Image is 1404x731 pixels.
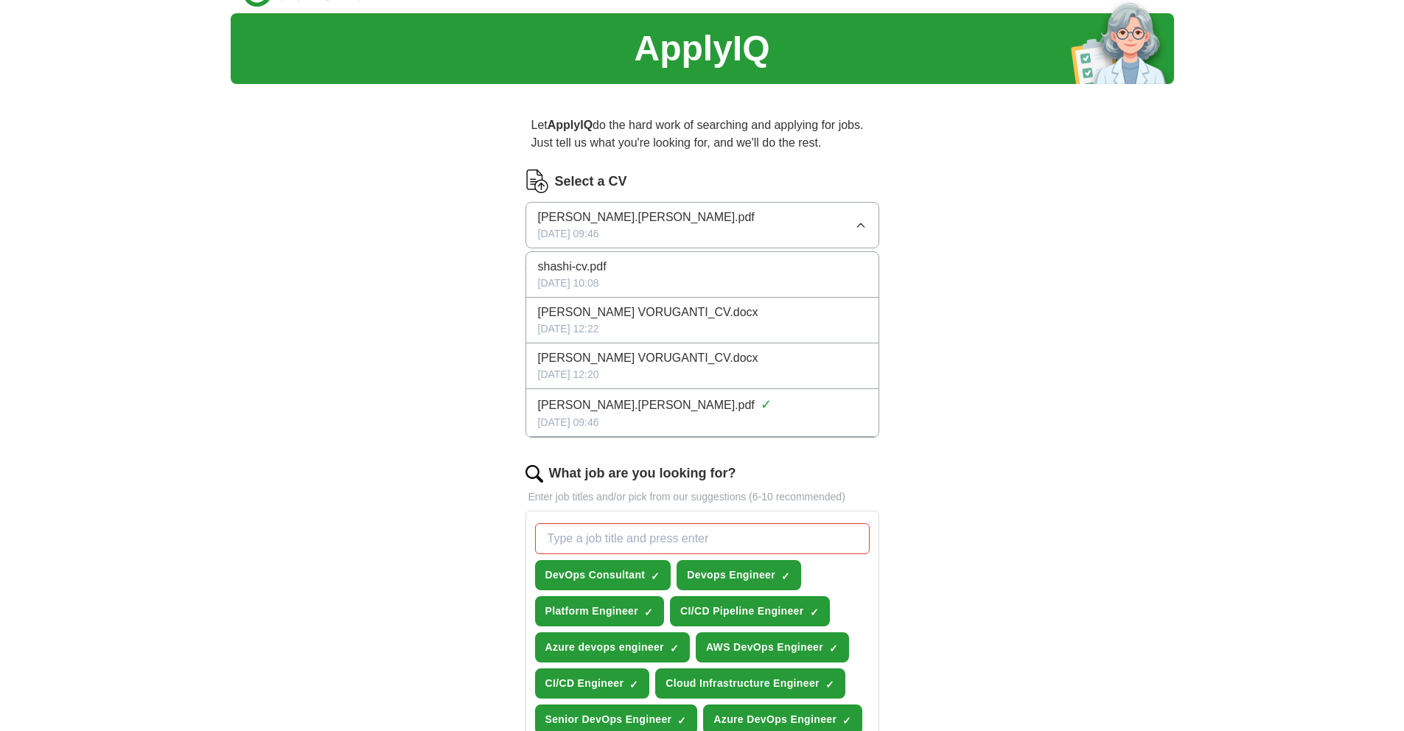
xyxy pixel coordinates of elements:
[829,643,838,654] span: ✓
[545,567,646,583] span: DevOps Consultant
[555,172,627,192] label: Select a CV
[651,570,660,582] span: ✓
[677,715,686,727] span: ✓
[634,22,769,75] h1: ApplyIQ
[525,169,549,193] img: CV Icon
[670,643,679,654] span: ✓
[545,712,672,727] span: Senior DevOps Engineer
[545,676,624,691] span: CI/CD Engineer
[545,604,639,619] span: Platform Engineer
[538,415,867,430] div: [DATE] 09:46
[549,464,736,483] label: What job are you looking for?
[535,596,665,626] button: Platform Engineer✓
[538,226,599,242] span: [DATE] 09:46
[677,560,801,590] button: Devops Engineer✓
[545,640,664,655] span: Azure devops engineer
[535,632,690,662] button: Azure devops engineer✓
[538,258,607,276] span: shashi-cv.pdf
[781,570,790,582] span: ✓
[538,321,867,337] div: [DATE] 12:22
[713,712,837,727] span: Azure DevOps Engineer
[655,668,845,699] button: Cloud Infrastructure Engineer✓
[525,489,879,505] p: Enter job titles and/or pick from our suggestions (6-10 recommended)
[810,606,819,618] span: ✓
[548,119,593,131] strong: ApplyIQ
[761,395,772,415] span: ✓
[525,111,879,158] p: Let do the hard work of searching and applying for jobs. Just tell us what you're looking for, an...
[696,632,849,662] button: AWS DevOps Engineer✓
[644,606,653,618] span: ✓
[670,596,830,626] button: CI/CD Pipeline Engineer✓
[525,202,879,248] button: [PERSON_NAME].[PERSON_NAME].pdf[DATE] 09:46
[629,679,638,690] span: ✓
[706,640,823,655] span: AWS DevOps Engineer
[538,276,867,291] div: [DATE] 10:08
[842,715,851,727] span: ✓
[538,367,867,382] div: [DATE] 12:20
[666,676,820,691] span: Cloud Infrastructure Engineer
[538,349,758,367] span: [PERSON_NAME] VORUGANTI_CV.docx
[680,604,804,619] span: CI/CD Pipeline Engineer
[538,209,755,226] span: [PERSON_NAME].[PERSON_NAME].pdf
[825,679,834,690] span: ✓
[538,304,758,321] span: [PERSON_NAME] VORUGANTI_CV.docx
[535,668,650,699] button: CI/CD Engineer✓
[687,567,775,583] span: Devops Engineer
[535,560,671,590] button: DevOps Consultant✓
[525,465,543,483] img: search.png
[538,396,755,414] span: [PERSON_NAME].[PERSON_NAME].pdf
[535,523,870,554] input: Type a job title and press enter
